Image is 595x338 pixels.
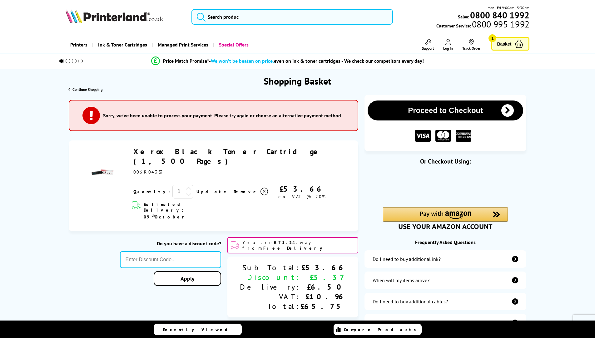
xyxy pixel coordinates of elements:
[103,112,341,119] h3: Sorry, we’ve been unable to process your payment. Please try again or choose an alternative payme...
[456,130,471,142] img: American Express
[458,14,469,20] span: Sales:
[497,40,511,48] span: Basket
[368,100,523,120] button: Proceed to Checkout
[163,58,209,64] span: Price Match Promise*
[196,189,229,194] a: Update
[98,37,147,53] span: Ink & Toner Cartridges
[152,37,213,53] a: Managed Print Services
[373,256,441,262] div: Do I need to buy additional ink?
[334,324,422,335] a: Compare Products
[491,37,529,51] a: Basket 1
[383,207,508,229] div: Amazon Pay - Use your Amazon account
[144,202,221,220] span: Estimated Delivery: 09 October
[422,46,434,51] span: Support
[240,292,300,301] div: VAT:
[300,292,346,301] div: £10.96
[300,272,346,282] div: £5.37
[209,58,424,64] div: - even on ink & toner cartridges - We check our competitors every day!
[213,37,253,53] a: Special Offers
[133,169,163,175] span: 006R04383
[364,250,526,268] a: additional-ink
[92,37,152,53] a: Ink & Toner Cartridges
[300,301,346,311] div: £65.75
[488,34,496,42] span: 1
[278,194,325,199] span: ex VAT @ 20%
[264,75,331,87] h1: Shopping Basket
[154,324,242,335] a: Recently Viewed
[240,263,300,272] div: Sub Total:
[269,184,335,194] div: £53.66
[364,157,526,165] div: Or Checkout Using:
[373,298,448,305] div: Do I need to buy additional cables?
[120,251,221,268] input: Enter Discount Code...
[120,240,221,247] div: Do you have a discount code?
[488,5,529,11] span: Mon - Fri 9:00am - 5:30pm
[242,240,356,251] span: You are away from
[415,130,431,142] img: VISA
[66,37,92,53] a: Printers
[92,161,113,183] img: Xerox Black Toner Cartridge (1,500 Pages)
[240,272,300,282] div: Discount:
[240,282,300,292] div: Delivery:
[68,87,102,92] a: Continue Shopping
[274,240,296,245] b: £71.34
[364,272,526,289] a: items-arrive
[364,293,526,310] a: additional-cables
[133,189,170,194] span: Quantity:
[373,277,429,283] div: When will my items arrive?
[469,12,529,18] a: 0800 840 1992
[383,175,508,197] iframe: PayPal
[373,320,431,326] div: How secure is this website?
[364,239,526,245] div: Frequently Asked Questions
[436,21,529,29] span: Customer Service:
[66,9,163,23] img: Printerland Logo
[443,39,453,51] a: Log In
[151,213,155,218] sup: th
[234,187,269,196] a: Delete item from your basket
[443,46,453,51] span: Log In
[344,327,419,332] span: Compare Products
[364,314,526,331] a: secure-website
[51,56,525,66] li: modal_Promise
[191,9,393,25] input: Search produc
[211,58,274,64] span: We won’t be beaten on price,
[300,263,346,272] div: £53.66
[234,189,258,194] span: Remove
[240,301,300,311] div: Total:
[163,327,234,332] span: Recently Viewed
[470,9,529,21] b: 0800 840 1992
[66,9,184,24] a: Printerland Logo
[263,245,325,251] b: Free Delivery
[72,87,102,92] span: Continue Shopping
[462,39,480,51] a: Track Order
[300,282,346,292] div: £6.50
[471,21,529,27] span: 0800 995 1992
[422,39,434,51] a: Support
[154,271,221,286] a: Apply
[133,147,324,166] a: Xerox Black Toner Cartridge (1,500 Pages)
[435,130,451,142] img: MASTER CARD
